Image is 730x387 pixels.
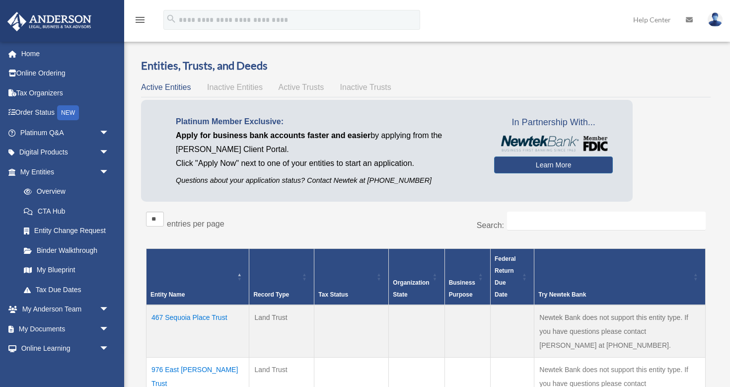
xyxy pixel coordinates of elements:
[14,221,119,241] a: Entity Change Request
[14,260,119,280] a: My Blueprint
[176,129,479,156] p: by applying from the [PERSON_NAME] Client Portal.
[444,248,490,305] th: Business Purpose: Activate to sort
[340,83,391,91] span: Inactive Trusts
[477,221,504,230] label: Search:
[57,105,79,120] div: NEW
[253,291,289,298] span: Record Type
[167,220,224,228] label: entries per page
[99,162,119,182] span: arrow_drop_down
[495,255,516,298] span: Federal Return Due Date
[146,305,249,358] td: 467 Sequoia Place Trust
[176,131,370,140] span: Apply for business bank accounts faster and easier
[449,279,475,298] span: Business Purpose
[494,115,613,131] span: In Partnership With...
[99,339,119,359] span: arrow_drop_down
[314,248,389,305] th: Tax Status: Activate to sort
[176,156,479,170] p: Click "Apply Now" next to one of your entities to start an application.
[249,248,314,305] th: Record Type: Activate to sort
[176,115,479,129] p: Platinum Member Exclusive:
[7,300,124,319] a: My Anderson Teamarrow_drop_down
[7,123,124,143] a: Platinum Q&Aarrow_drop_down
[14,182,114,202] a: Overview
[534,248,706,305] th: Try Newtek Bank : Activate to sort
[7,64,124,83] a: Online Ordering
[7,319,124,339] a: My Documentsarrow_drop_down
[7,44,124,64] a: Home
[491,248,534,305] th: Federal Return Due Date: Activate to sort
[389,248,444,305] th: Organization State: Activate to sort
[7,103,124,123] a: Order StatusNEW
[538,289,690,301] div: Try Newtek Bank
[99,300,119,320] span: arrow_drop_down
[134,14,146,26] i: menu
[207,83,263,91] span: Inactive Entities
[150,291,185,298] span: Entity Name
[318,291,348,298] span: Tax Status
[249,305,314,358] td: Land Trust
[14,201,119,221] a: CTA Hub
[7,143,124,162] a: Digital Productsarrow_drop_down
[7,83,124,103] a: Tax Organizers
[4,12,94,31] img: Anderson Advisors Platinum Portal
[99,123,119,143] span: arrow_drop_down
[7,162,119,182] a: My Entitiesarrow_drop_down
[141,58,711,74] h3: Entities, Trusts, and Deeds
[534,305,706,358] td: Newtek Bank does not support this entity type. If you have questions please contact [PERSON_NAME]...
[393,279,429,298] span: Organization State
[14,240,119,260] a: Binder Walkthrough
[708,12,723,27] img: User Pic
[166,13,177,24] i: search
[279,83,324,91] span: Active Trusts
[7,339,124,359] a: Online Learningarrow_drop_down
[146,248,249,305] th: Entity Name: Activate to invert sorting
[134,17,146,26] a: menu
[141,83,191,91] span: Active Entities
[176,174,479,187] p: Questions about your application status? Contact Newtek at [PHONE_NUMBER]
[99,143,119,163] span: arrow_drop_down
[499,136,608,152] img: NewtekBankLogoSM.png
[99,319,119,339] span: arrow_drop_down
[14,280,119,300] a: Tax Due Dates
[494,156,613,173] a: Learn More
